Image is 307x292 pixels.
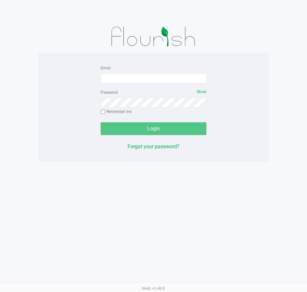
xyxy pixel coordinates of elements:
[142,286,165,291] span: Web: v1.40.0
[101,110,105,114] input: Remember me
[101,65,111,71] label: Email
[101,109,131,115] label: Remember me
[101,90,118,95] label: Password
[128,143,179,150] button: Forgot your password?
[197,90,206,94] span: Show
